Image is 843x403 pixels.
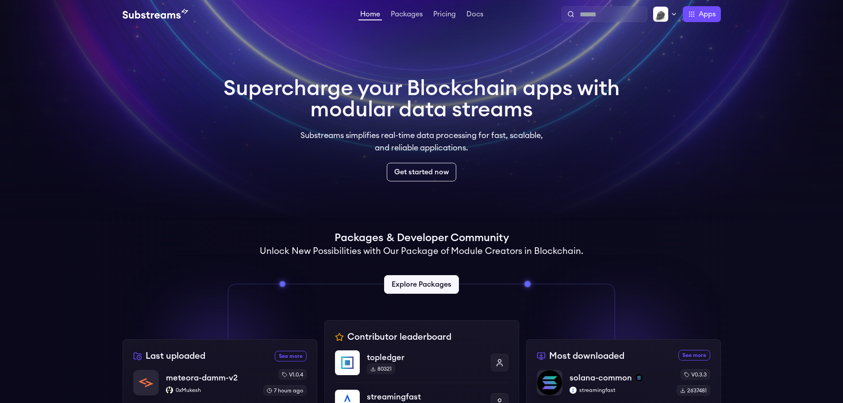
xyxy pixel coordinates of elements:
p: streamingfast [570,387,670,394]
img: Profile [653,6,669,22]
a: Packages [389,11,424,19]
img: topledger [335,350,360,375]
h1: Packages & Developer Community [335,231,509,245]
img: Substream's logo [123,9,188,19]
p: 0xMukesh [166,387,256,394]
a: See more recently uploaded packages [275,351,307,361]
span: Apps [699,9,716,19]
img: 0xMukesh [166,387,173,394]
div: v0.3.3 [681,369,710,380]
div: v1.0.4 [278,369,307,380]
a: Home [358,11,382,20]
img: streamingfast [570,387,577,394]
p: meteora-damm-v2 [166,372,238,384]
div: 7 hours ago [263,385,307,396]
h1: Supercharge your Blockchain apps with modular data streams [223,78,620,120]
a: Explore Packages [384,275,459,294]
h2: Unlock New Possibilities with Our Package of Module Creators in Blockchain. [260,245,583,257]
a: Pricing [431,11,458,19]
p: Substreams simplifies real-time data processing for fast, scalable, and reliable applications. [294,129,549,154]
img: solana [635,374,643,381]
p: streamingfast [367,391,484,403]
a: meteora-damm-v2meteora-damm-v20xMukesh0xMukeshv1.0.47 hours ago [133,369,307,403]
div: 2637481 [677,385,710,396]
a: Docs [465,11,485,19]
p: solana-common [570,372,632,384]
div: 80321 [367,364,395,374]
a: topledgertopledger80321 [335,350,508,382]
a: solana-commonsolana-commonsolanastreamingfaststreamingfastv0.3.32637481 [537,369,710,403]
img: solana-common [537,370,562,395]
a: See more most downloaded packages [678,350,710,361]
p: topledger [367,351,484,364]
img: meteora-damm-v2 [134,370,158,395]
a: Get started now [387,163,456,181]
